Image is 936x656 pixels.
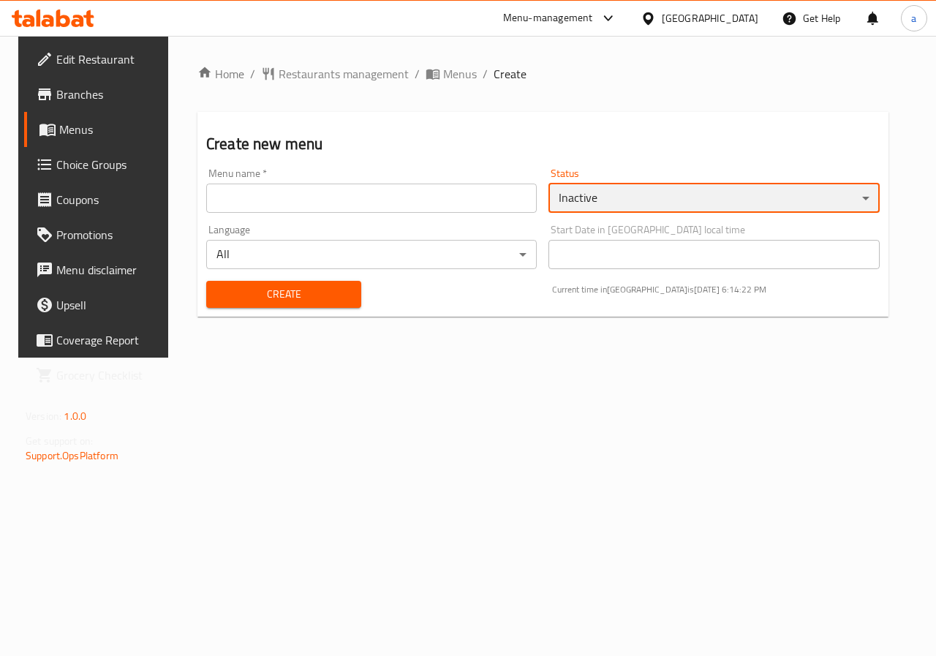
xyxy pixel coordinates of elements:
span: Branches [56,86,163,103]
p: Current time in [GEOGRAPHIC_DATA] is [DATE] 6:14:22 PM [552,283,880,296]
a: Promotions [24,217,175,252]
div: Menu-management [503,10,593,27]
span: Coverage Report [56,331,163,349]
li: / [483,65,488,83]
nav: breadcrumb [197,65,888,83]
span: Choice Groups [56,156,163,173]
a: Support.OpsPlatform [26,446,118,465]
a: Coupons [24,182,175,217]
div: All [206,240,537,269]
a: Edit Restaurant [24,42,175,77]
span: Coupons [56,191,163,208]
span: Menus [59,121,163,138]
span: Version: [26,407,61,426]
button: Create [206,281,361,308]
div: Inactive [548,184,879,213]
span: Menu disclaimer [56,261,163,279]
span: Restaurants management [279,65,409,83]
span: Create [218,285,350,304]
a: Restaurants management [261,65,409,83]
li: / [250,65,255,83]
span: a [911,10,916,26]
span: Grocery Checklist [56,366,163,384]
a: Menu disclaimer [24,252,175,287]
span: Promotions [56,226,163,244]
span: Create [494,65,526,83]
a: Grocery Checklist [24,358,175,393]
input: Please enter Menu name [206,184,537,213]
h2: Create new menu [206,133,880,155]
span: 1.0.0 [64,407,86,426]
div: [GEOGRAPHIC_DATA] [662,10,758,26]
a: Branches [24,77,175,112]
a: Menus [426,65,477,83]
a: Choice Groups [24,147,175,182]
a: Home [197,65,244,83]
a: Menus [24,112,175,147]
span: Edit Restaurant [56,50,163,68]
span: Upsell [56,296,163,314]
span: Get support on: [26,431,93,450]
a: Upsell [24,287,175,323]
a: Coverage Report [24,323,175,358]
li: / [415,65,420,83]
span: Menus [443,65,477,83]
